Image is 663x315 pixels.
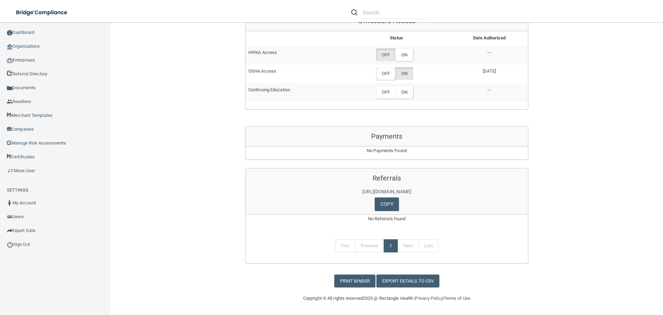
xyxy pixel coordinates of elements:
[261,287,513,309] div: Copyright © All rights reserved 2025 @ Rectangle Health | |
[355,239,384,252] a: Previous
[246,83,342,101] td: Continuing Education
[7,99,12,104] img: ic_reseller.de258add.png
[453,67,525,75] p: [DATE]
[376,275,439,287] a: Export Details to CSV
[453,48,525,57] p: ---
[7,44,12,49] img: organization-icon.f8decf85.png
[246,45,342,64] td: HIPAA Access
[453,86,525,94] p: ---
[375,197,398,211] a: Copy
[10,6,74,20] img: bridge_compliance_login_screen.278c3ca4.svg
[376,48,395,61] label: OFF
[342,31,451,45] th: Status
[451,31,528,45] th: Date Authorized
[415,296,442,301] a: Privacy Policy
[376,86,395,99] label: OFF
[246,147,528,155] p: No Payments Found
[7,228,12,233] img: icon-export.b9366987.png
[335,239,356,252] a: First
[376,67,395,80] label: OFF
[395,67,413,80] label: ON
[395,48,413,61] label: ON
[7,167,14,174] img: briefcase.64adab9b.png
[7,85,12,91] img: icon-documents.8dae5593.png
[7,58,12,63] img: enterprise.0d942306.png
[395,86,413,99] label: ON
[246,127,528,147] div: Payments
[351,9,357,16] img: ic-search.3b580494.png
[384,239,398,252] a: 1
[397,239,418,252] a: Next
[544,266,655,294] iframe: Drift Widget Chat Controller
[334,275,375,287] a: Print Binder
[246,64,342,83] td: OSHA Access
[7,241,13,248] img: ic_power_dark.7ecde6b1.png
[362,189,412,194] a: [URL][DOMAIN_NAME]
[7,214,12,220] img: icon-users.e205127d.png
[418,239,439,252] a: Last
[363,6,426,19] input: Search
[7,200,12,206] img: ic_user_dark.df1a06c3.png
[246,215,528,231] div: No Referrals found
[7,186,28,194] label: SETTINGS
[444,296,470,301] a: Terms of Use
[7,30,12,36] img: ic_dashboard_dark.d01f4a41.png
[373,174,401,182] span: Referrals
